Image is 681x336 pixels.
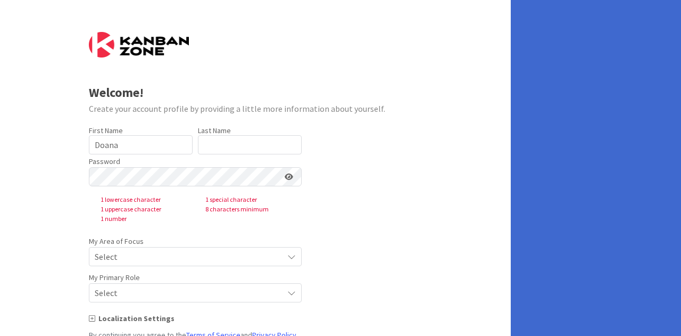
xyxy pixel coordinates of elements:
[92,195,197,204] span: 1 lowercase character
[89,313,422,324] div: Localization Settings
[197,204,302,214] span: 8 characters minimum
[89,272,140,283] label: My Primary Role
[92,214,197,224] span: 1 number
[89,102,422,115] div: Create your account profile by providing a little more information about yourself.
[197,195,302,204] span: 1 special character
[89,32,189,58] img: Kanban Zone
[89,126,123,135] label: First Name
[89,236,144,247] label: My Area of Focus
[198,126,231,135] label: Last Name
[89,156,120,167] label: Password
[95,285,278,300] span: Select
[89,83,422,102] div: Welcome!
[95,249,278,264] span: Select
[92,204,197,214] span: 1 uppercase character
